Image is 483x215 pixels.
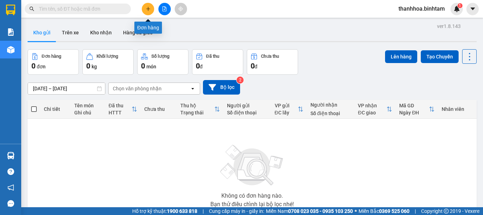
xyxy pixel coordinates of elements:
[203,80,240,95] button: Bộ lọc
[358,110,386,115] div: ĐC giao
[28,24,56,41] button: Kho gửi
[7,168,14,175] span: question-circle
[237,77,244,84] sup: 2
[379,208,409,214] strong: 0369 525 060
[44,106,67,112] div: Chi tiết
[117,24,158,41] button: Hàng đã giao
[437,22,461,30] div: ver 1.8.143
[86,62,90,70] span: 0
[209,207,264,215] span: Cung cấp máy in - giấy in:
[203,207,204,215] span: |
[85,24,117,41] button: Kho nhận
[28,49,79,75] button: Đơn hàng0đơn
[275,110,298,115] div: ĐC lấy
[162,6,167,11] span: file-add
[261,54,279,59] div: Chưa thu
[29,6,34,11] span: search
[206,54,219,59] div: Đã thu
[192,49,243,75] button: Đã thu0đ
[109,110,132,115] div: HTTT
[288,208,353,214] strong: 0708 023 035 - 0935 103 250
[105,100,141,119] th: Toggle SortBy
[196,62,200,70] span: 0
[310,102,351,108] div: Người nhận
[385,50,417,63] button: Lên hàng
[134,22,162,34] div: Đơn hàng
[459,3,461,8] span: 1
[180,110,214,115] div: Trạng thái
[227,103,268,108] div: Người gửi
[454,6,460,12] img: icon-new-feature
[217,141,287,190] img: svg+xml;base64,PHN2ZyBjbGFzcz0ibGlzdC1wbHVnX19zdmciIHhtbG5zPSJodHRwOi8vd3d3LnczLm9yZy8yMDAwL3N2Zy...
[39,5,122,13] input: Tìm tên, số ĐT hoặc mã đơn
[167,208,197,214] strong: 1900 633 818
[310,111,351,116] div: Số điện thoại
[175,3,187,15] button: aim
[7,184,14,191] span: notification
[92,64,97,69] span: kg
[200,64,203,69] span: đ
[190,86,196,91] svg: open
[141,62,145,70] span: 0
[31,62,35,70] span: 0
[146,6,151,11] span: plus
[358,103,386,108] div: VP nhận
[178,6,183,11] span: aim
[255,64,257,69] span: đ
[458,3,462,8] sup: 1
[271,100,307,119] th: Toggle SortBy
[221,193,283,199] div: Không có đơn hàng nào.
[415,207,416,215] span: |
[74,110,101,115] div: Ghi chú
[421,50,459,63] button: Tạo Chuyến
[227,110,268,115] div: Số điện thoại
[399,110,429,115] div: Ngày ĐH
[74,103,101,108] div: Tên món
[158,3,171,15] button: file-add
[97,54,118,59] div: Khối lượng
[7,46,14,53] img: warehouse-icon
[399,103,429,108] div: Mã GD
[109,103,132,108] div: Đã thu
[7,200,14,207] span: message
[396,100,438,119] th: Toggle SortBy
[444,209,449,214] span: copyright
[393,4,450,13] span: thanhhoa.binhtam
[180,103,214,108] div: Thu hộ
[42,54,61,59] div: Đơn hàng
[210,202,294,207] div: Bạn thử điều chỉnh lại bộ lọc nhé!
[82,49,134,75] button: Khối lượng0kg
[146,64,156,69] span: món
[151,54,169,59] div: Số lượng
[442,106,473,112] div: Nhân viên
[144,106,173,112] div: Chưa thu
[266,207,353,215] span: Miền Nam
[359,207,409,215] span: Miền Bắc
[466,3,479,15] button: caret-down
[470,6,476,12] span: caret-down
[251,62,255,70] span: 0
[142,3,154,15] button: plus
[275,103,298,108] div: VP gửi
[37,64,46,69] span: đơn
[6,5,15,15] img: logo-vxr
[137,49,188,75] button: Số lượng0món
[355,210,357,213] span: ⚪️
[354,100,396,119] th: Toggle SortBy
[28,83,105,94] input: Select a date range.
[56,24,85,41] button: Trên xe
[132,207,197,215] span: Hỗ trợ kỹ thuật:
[113,85,162,92] div: Chọn văn phòng nhận
[7,152,14,159] img: warehouse-icon
[7,28,14,36] img: solution-icon
[247,49,298,75] button: Chưa thu0đ
[177,100,223,119] th: Toggle SortBy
